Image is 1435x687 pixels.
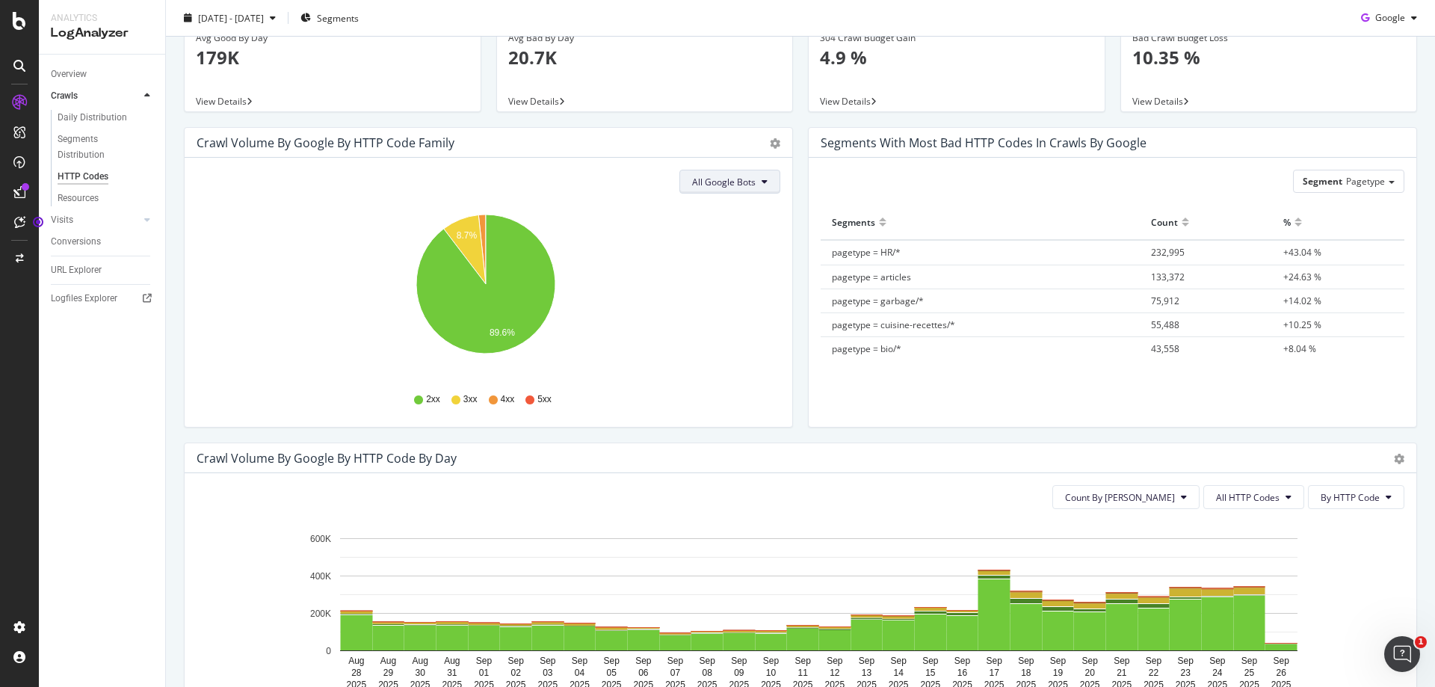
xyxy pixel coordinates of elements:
text: 18 [1021,668,1031,678]
div: Daily Distribution [58,110,127,126]
text: Sep [1018,656,1034,666]
span: [DATE] - [DATE] [198,11,264,24]
div: Resources [58,191,99,206]
text: Sep [794,656,811,666]
text: 07 [670,668,681,678]
a: Visits [51,212,140,228]
text: 28 [351,668,362,678]
text: Sep [699,656,715,666]
span: 5xx [537,393,552,406]
text: Aug [348,656,364,666]
text: 200K [310,609,331,619]
text: 02 [510,668,521,678]
div: gear [770,138,780,149]
div: Analytics [51,12,153,25]
text: Sep [667,656,684,666]
span: 55,488 [1151,318,1179,331]
span: 133,372 [1151,271,1185,283]
text: 03 [543,668,553,678]
text: 04 [575,668,585,678]
div: Tooltip anchor [31,215,45,229]
text: 22 [1149,668,1159,678]
text: Aug [412,656,428,666]
iframe: Intercom live chat [1384,636,1420,672]
div: % [1283,210,1291,234]
a: Segments Distribution [58,132,155,163]
text: Sep [859,656,875,666]
text: 600K [310,534,331,544]
a: Resources [58,191,155,206]
div: Crawls [51,88,78,104]
p: 4.9 % [820,45,1093,70]
div: Count [1151,210,1178,234]
span: +14.02 % [1283,295,1321,307]
span: pagetype = HR/* [832,246,901,259]
span: Count By Day [1065,491,1175,504]
span: View Details [508,95,559,108]
a: Overview [51,67,155,82]
text: Sep [890,656,907,666]
span: 43,558 [1151,342,1179,355]
div: URL Explorer [51,262,102,278]
div: Visits [51,212,73,228]
text: 31 [447,668,457,678]
text: Sep [507,656,524,666]
text: Sep [572,656,588,666]
span: 75,912 [1151,295,1179,307]
span: +8.04 % [1283,342,1316,355]
p: 179K [196,45,469,70]
div: Logfiles Explorer [51,291,117,306]
p: 10.35 % [1132,45,1406,70]
text: 01 [479,668,490,678]
text: 11 [797,668,808,678]
span: View Details [820,95,871,108]
span: All Google Bots [692,176,756,188]
span: 232,995 [1151,246,1185,259]
a: Logfiles Explorer [51,291,155,306]
button: All HTTP Codes [1203,485,1304,509]
text: 24 [1212,668,1223,678]
button: Segments [294,6,365,30]
div: Conversions [51,234,101,250]
span: Segment [1303,175,1342,188]
div: gear [1394,454,1404,464]
div: LogAnalyzer [51,25,153,42]
text: 10 [766,668,777,678]
text: Sep [763,656,780,666]
div: Avg Good By Day [196,31,469,45]
span: pagetype = bio/* [832,342,901,355]
div: 304 Crawl Budget Gain [820,31,1093,45]
svg: A chart. [197,206,775,379]
span: View Details [1132,95,1183,108]
text: 16 [957,668,968,678]
text: Sep [540,656,556,666]
text: 20 [1084,668,1095,678]
text: 89.6% [490,328,515,339]
text: Sep [1177,656,1194,666]
div: Crawl Volume by google by HTTP Code by Day [197,451,457,466]
text: 15 [925,668,936,678]
text: 29 [383,668,394,678]
text: Sep [954,656,971,666]
text: 08 [702,668,712,678]
text: 23 [1180,668,1191,678]
text: 09 [734,668,744,678]
div: Bad Crawl Budget Loss [1132,31,1406,45]
a: Daily Distribution [58,110,155,126]
span: pagetype = articles [832,271,911,283]
text: Aug [444,656,460,666]
div: Segments Distribution [58,132,141,163]
div: Overview [51,67,87,82]
text: 17 [989,668,999,678]
span: 1 [1415,636,1427,648]
text: 13 [862,668,872,678]
text: Sep [1209,656,1226,666]
text: 25 [1244,668,1255,678]
a: HTTP Codes [58,169,155,185]
span: +24.63 % [1283,271,1321,283]
text: Sep [731,656,747,666]
div: Segments [832,210,875,234]
text: Sep [827,656,843,666]
span: pagetype = cuisine-recettes/* [832,318,955,331]
text: 05 [606,668,617,678]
